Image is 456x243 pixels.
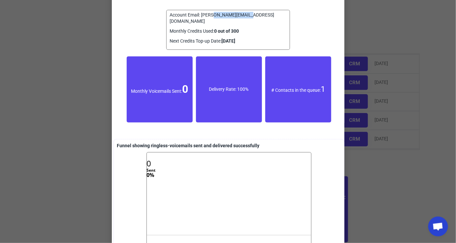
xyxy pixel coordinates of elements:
div: Number of successfully delivered voicemails [127,60,193,119]
div: # Contacts in the queue: [265,84,331,95]
div: Open chat [428,217,448,236]
div: A delivered ringless voicemail is 1 credit is if using a pre-recorded message OR 2 credits if usi... [117,143,260,149]
div: Monthly Credits Used: [170,28,286,35]
strong: 0 out of 300 [214,28,239,34]
strong: [DATE] [222,38,236,44]
div: Sent [147,168,313,172]
div: Delivery Rate: 100% [196,86,262,93]
div: 0 [147,160,313,166]
div: Monthly Voicemails Sent: [127,82,193,97]
font: 0 [182,83,188,95]
div: Next Credits Top-up Date: [170,38,286,45]
font: 1 [321,85,325,94]
div: 0% [147,172,313,178]
div: Contacts which are awaiting to be dialed (and no voicemail has been left) [265,60,331,119]
div: Account Email: [PERSON_NAME][EMAIL_ADDRESS][DOMAIN_NAME] [170,12,286,25]
div: % of contacts who received a ringless voicemail [196,56,262,122]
